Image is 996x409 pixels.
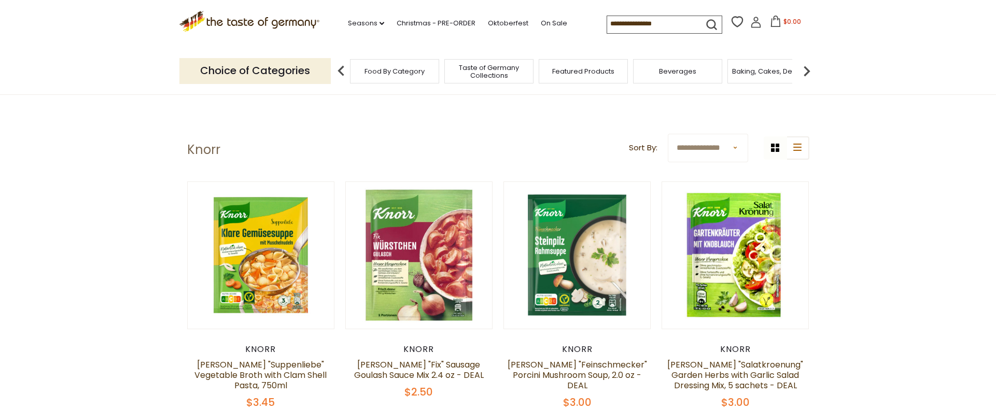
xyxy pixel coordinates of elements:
[783,17,801,26] span: $0.00
[667,359,803,391] a: [PERSON_NAME] "Salatkroenung" Garden Herbs with Garlic Salad Dressing Mix, 5 sachets - DEAL
[447,64,530,79] a: Taste of Germany Collections
[732,67,812,75] a: Baking, Cakes, Desserts
[187,344,335,355] div: Knorr
[662,344,809,355] div: Knorr
[345,344,493,355] div: Knorr
[348,18,384,29] a: Seasons
[629,142,657,154] label: Sort By:
[503,344,651,355] div: Knorr
[179,58,331,83] p: Choice of Categories
[541,18,567,29] a: On Sale
[364,67,425,75] a: Food By Category
[504,182,651,329] img: Knorr Feinschmecker Porcini Mushroom Soup
[508,359,647,391] a: [PERSON_NAME] "Feinschmecker" Porcini Mushroom Soup, 2.0 oz - DEAL
[488,18,528,29] a: Oktoberfest
[188,182,334,329] img: Knorr Klare Gemusesuppe
[194,359,327,391] a: [PERSON_NAME] "Suppenliebe" Vegetable Broth with Clam Shell Pasta, 750ml
[662,182,809,329] img: Knorr "Salatkroenung" Garden Herbs with Garlic Salad Dressing Mix, 5 sachets - DEAL
[796,61,817,81] img: next arrow
[404,385,433,399] span: $2.50
[346,182,493,329] img: Knorr "Fix" Sausage Goulash Sauce Mix 2.4 oz - DEAL
[764,16,808,31] button: $0.00
[331,61,352,81] img: previous arrow
[187,142,220,158] h1: Knorr
[659,67,696,75] a: Beverages
[552,67,614,75] a: Featured Products
[397,18,475,29] a: Christmas - PRE-ORDER
[354,359,484,381] a: [PERSON_NAME] "Fix" Sausage Goulash Sauce Mix 2.4 oz - DEAL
